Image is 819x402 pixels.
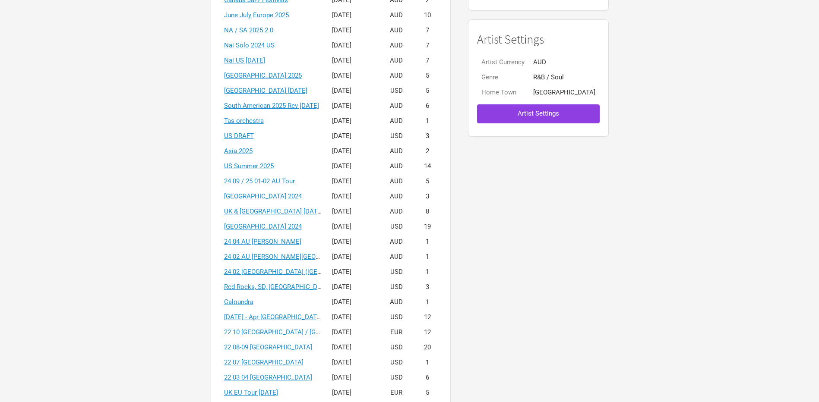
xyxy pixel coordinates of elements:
td: AUD [379,68,414,83]
td: 3 [414,129,442,144]
td: 1 [414,264,442,280]
td: [DATE] [328,113,379,129]
td: AUD [379,98,414,113]
td: USD [379,129,414,144]
td: [DATE] [328,234,379,249]
td: 20 [414,340,442,355]
a: Tas orchestra [224,117,264,125]
a: Caloundra [224,298,253,306]
td: Home Town [477,85,529,100]
a: US DRAFT [224,132,254,140]
td: AUD [379,249,414,264]
a: UK & [GEOGRAPHIC_DATA] [DATE] Tour [224,207,338,215]
a: 22 08-09 [GEOGRAPHIC_DATA] [224,343,312,351]
td: 5 [414,68,442,83]
td: [DATE] [328,310,379,325]
td: USD [379,370,414,385]
td: AUD [379,144,414,159]
a: US Summer 2025 [224,162,274,170]
td: [DATE] [328,370,379,385]
a: [DATE] - Apr [GEOGRAPHIC_DATA] / MX [224,313,338,321]
td: 8 [414,204,442,219]
td: 10 [414,8,442,23]
td: [DATE] [328,174,379,189]
a: NA / SA 2025 2.0 [224,26,273,34]
td: [DATE] [328,385,379,400]
td: USD [379,280,414,295]
td: USD [379,264,414,280]
td: 1 [414,249,442,264]
td: 7 [414,38,442,53]
td: 6 [414,370,442,385]
a: Nai US [DATE] [224,57,265,64]
a: 24 09 / 25 01-02 AU Tour [224,177,295,185]
td: 1 [414,355,442,370]
td: [DATE] [328,159,379,174]
td: [DATE] [328,68,379,83]
td: USD [379,219,414,234]
td: 5 [414,174,442,189]
td: USD [379,340,414,355]
td: USD [379,310,414,325]
td: [DATE] [328,340,379,355]
td: 7 [414,23,442,38]
td: EUR [379,385,414,400]
td: [DATE] [328,264,379,280]
td: [DATE] [328,8,379,23]
td: 1 [414,113,442,129]
a: 24 04 AU [PERSON_NAME] [224,238,301,245]
td: AUD [379,204,414,219]
td: [DATE] [328,53,379,68]
td: [DATE] [328,23,379,38]
td: Genre [477,70,529,85]
a: [GEOGRAPHIC_DATA] 2024 [224,223,302,230]
td: AUD [379,234,414,249]
td: USD [379,355,414,370]
td: 14 [414,159,442,174]
td: 19 [414,219,442,234]
td: USD [379,83,414,98]
td: [DATE] [328,38,379,53]
td: [DATE] [328,204,379,219]
td: 3 [414,280,442,295]
td: AUD [379,53,414,68]
a: 22 10 [GEOGRAPHIC_DATA] / [GEOGRAPHIC_DATA] [224,328,372,336]
td: AUD [379,113,414,129]
td: R&B / Soul [529,70,600,85]
td: 12 [414,310,442,325]
td: AUD [379,38,414,53]
td: 5 [414,83,442,98]
td: Artist Currency [477,55,529,70]
td: [DATE] [328,83,379,98]
a: South American 2025 Rev [DATE] [224,102,319,110]
a: [GEOGRAPHIC_DATA] 2025 [224,72,302,79]
td: 7 [414,53,442,68]
a: Asia 2025 [224,147,253,155]
td: [DATE] [328,295,379,310]
td: AUD [529,55,600,70]
td: 2 [414,144,442,159]
td: 6 [414,98,442,113]
td: [DATE] [328,249,379,264]
a: 22 07 [GEOGRAPHIC_DATA] [224,358,304,366]
td: AUD [379,295,414,310]
td: [GEOGRAPHIC_DATA] [529,85,600,100]
td: [DATE] [328,189,379,204]
a: [GEOGRAPHIC_DATA] [DATE] [224,87,307,94]
td: [DATE] [328,144,379,159]
a: Red Rocks, SD, [GEOGRAPHIC_DATA] [224,283,331,291]
td: AUD [379,189,414,204]
td: AUD [379,174,414,189]
h1: Artist Settings [477,33,600,46]
a: 24 02 AU [PERSON_NAME][GEOGRAPHIC_DATA][PERSON_NAME] [224,253,413,261]
td: AUD [379,159,414,174]
td: [DATE] [328,219,379,234]
td: AUD [379,23,414,38]
td: [DATE] [328,129,379,144]
td: 12 [414,325,442,340]
td: 5 [414,385,442,400]
a: June July Europe 2025 [224,11,289,19]
td: [DATE] [328,355,379,370]
a: [GEOGRAPHIC_DATA] 2024 [224,192,302,200]
a: Nai Solo 2024 US [224,41,275,49]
